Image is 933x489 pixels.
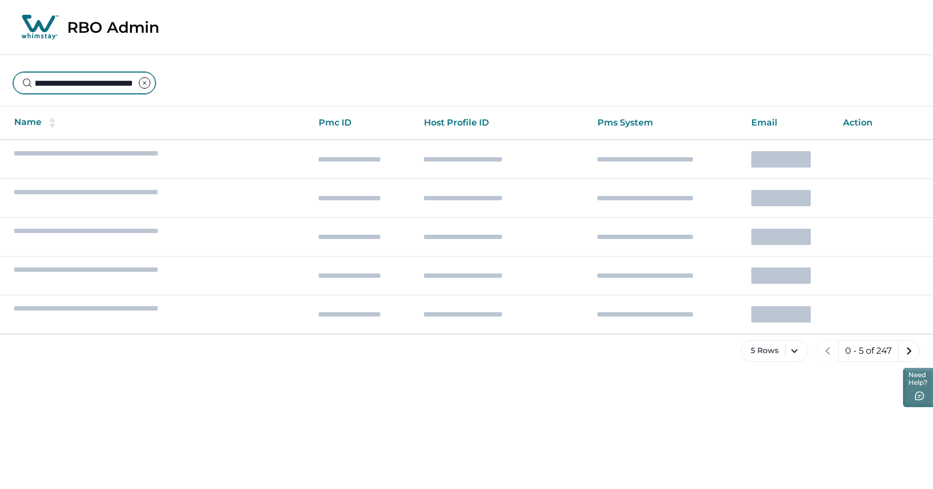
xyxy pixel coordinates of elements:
[845,345,892,356] p: 0 - 5 of 247
[838,340,899,362] button: 0 - 5 of 247
[589,106,743,140] th: Pms System
[817,340,839,362] button: previous page
[741,340,808,362] button: 5 Rows
[41,117,63,128] button: sorting
[310,106,416,140] th: Pmc ID
[834,106,933,140] th: Action
[743,106,834,140] th: Email
[134,72,155,94] button: clear input
[415,106,589,140] th: Host Profile ID
[898,340,920,362] button: next page
[67,18,159,37] p: RBO Admin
